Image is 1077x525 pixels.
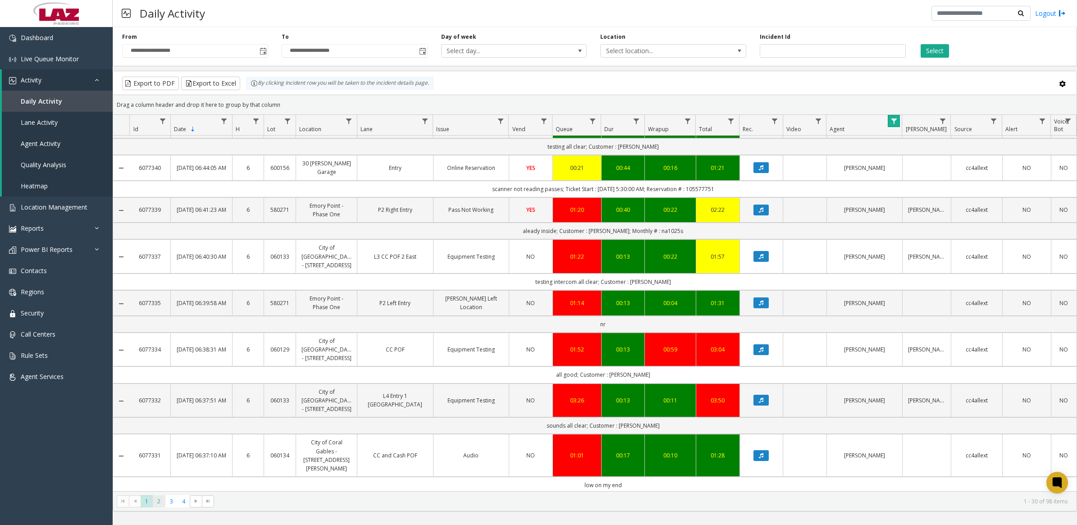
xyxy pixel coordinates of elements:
[21,330,55,338] span: Call Centers
[238,299,259,307] a: 6
[743,125,753,133] span: Rec.
[236,125,240,133] span: H
[1008,164,1045,172] a: NO
[1057,252,1071,261] a: NO
[363,205,427,214] a: P2 Right Entry
[301,243,351,269] a: City of [GEOGRAPHIC_DATA] - [STREET_ADDRESS]
[176,205,226,214] a: [DATE] 06:41:23 AM
[299,125,321,133] span: Location
[702,252,734,261] a: 01:57
[21,55,79,63] span: Live Queue Monitor
[21,224,44,233] span: Reports
[122,33,137,41] label: From
[1008,396,1045,405] a: NO
[607,252,639,261] a: 00:13
[269,205,290,214] a: 580271
[363,252,427,261] a: L3 CC POF 2 East
[1057,299,1071,307] a: NO
[936,115,949,127] a: Parker Filter Menu
[301,294,351,311] a: Emory Point - Phase One
[9,310,16,317] img: 'icon'
[361,125,373,133] span: Lane
[556,125,573,133] span: Queue
[515,451,547,460] a: NO
[176,345,226,354] a: [DATE] 06:38:31 AM
[238,451,259,460] a: 6
[515,396,547,405] a: NO
[650,164,690,172] div: 00:16
[21,139,60,148] span: Agent Activity
[906,125,947,133] span: [PERSON_NAME]
[957,205,997,214] a: cc4allext
[246,77,434,90] div: By clicking Incident row you will be taken to the incident details page.
[558,252,596,261] a: 01:22
[21,266,47,275] span: Contacts
[9,374,16,381] img: 'icon'
[176,396,226,405] a: [DATE] 06:37:51 AM
[21,160,66,169] span: Quality Analysis
[558,205,596,214] div: 01:20
[189,126,196,133] span: Sortable
[607,164,639,172] div: 00:44
[604,125,614,133] span: Dur
[363,164,427,172] a: Entry
[135,205,165,214] a: 6077339
[1057,451,1071,460] a: NO
[439,294,503,311] a: [PERSON_NAME] Left Location
[650,299,690,307] a: 00:04
[702,451,734,460] div: 01:28
[648,125,669,133] span: Wrapup
[515,299,547,307] a: NO
[1057,205,1071,214] a: NO
[650,205,690,214] a: 00:22
[957,396,997,405] a: cc4allext
[650,252,690,261] div: 00:22
[9,77,16,84] img: 'icon'
[702,396,734,405] div: 03:50
[176,252,226,261] a: [DATE] 06:40:30 AM
[1036,115,1049,127] a: Alert Filter Menu
[512,125,525,133] span: Vend
[21,288,44,296] span: Regions
[269,299,290,307] a: 580271
[156,115,169,127] a: Id Filter Menu
[1035,9,1066,18] a: Logout
[908,345,945,354] a: [PERSON_NAME]
[219,498,1068,505] kendo-pager-info: 1 - 30 of 98 items
[176,164,226,172] a: [DATE] 06:44:05 AM
[607,451,639,460] a: 00:17
[218,115,230,127] a: Date Filter Menu
[515,205,547,214] a: YES
[830,125,844,133] span: Agent
[702,299,734,307] a: 01:31
[21,76,41,84] span: Activity
[650,451,690,460] div: 00:10
[9,35,16,42] img: 'icon'
[21,203,87,211] span: Location Management
[650,396,690,405] a: 00:11
[113,253,129,260] a: Collapse Details
[957,451,997,460] a: cc4allext
[1008,299,1045,307] a: NO
[113,164,129,172] a: Collapse Details
[343,115,355,127] a: Location Filter Menu
[202,495,214,508] span: Go to the last page
[526,206,535,214] span: YES
[238,396,259,405] a: 6
[153,495,165,507] span: Page 2
[607,396,639,405] a: 00:13
[9,225,16,233] img: 'icon'
[1054,118,1068,133] span: Voice Bot
[2,154,113,175] a: Quality Analysis
[439,396,503,405] a: Equipment Testing
[832,252,897,261] a: [PERSON_NAME]
[1008,252,1045,261] a: NO
[113,452,129,460] a: Collapse Details
[601,45,716,57] span: Select location...
[832,396,897,405] a: [PERSON_NAME]
[141,495,153,507] span: Page 1
[957,252,997,261] a: cc4allext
